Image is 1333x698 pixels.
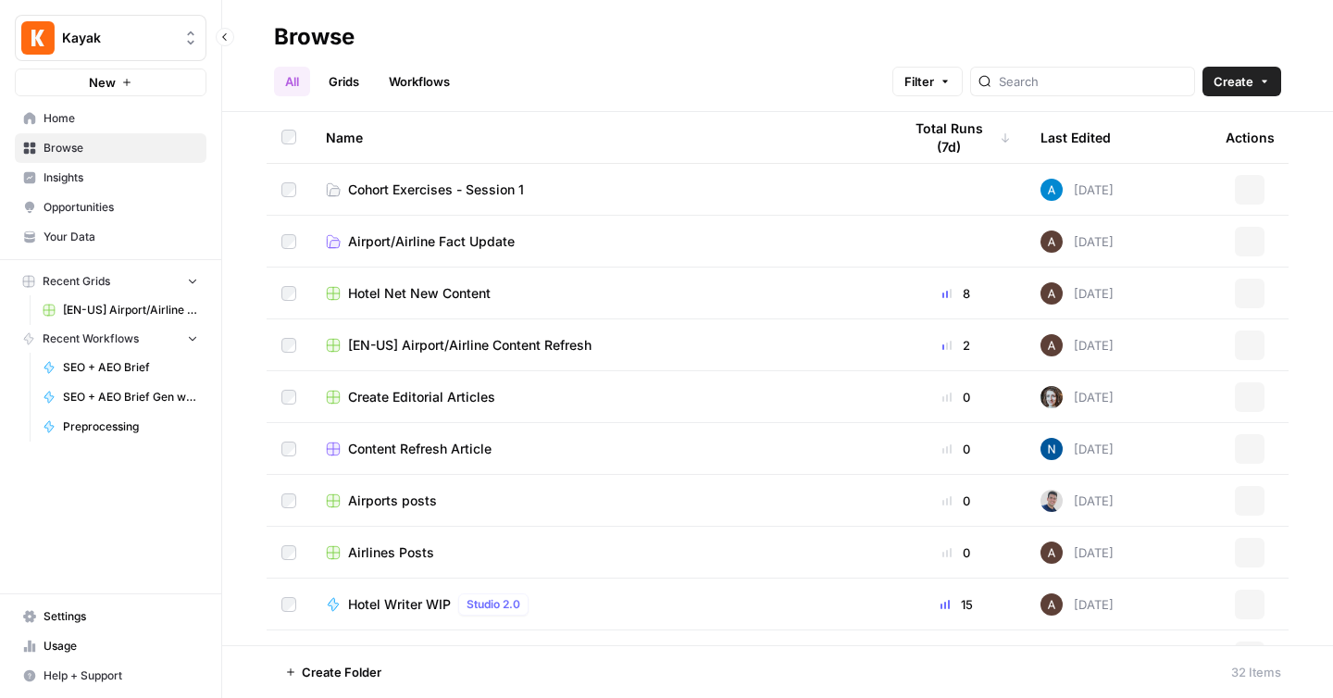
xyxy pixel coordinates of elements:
[348,388,495,406] span: Create Editorial Articles
[902,112,1011,163] div: Total Runs (7d)
[89,73,116,92] span: New
[326,232,872,251] a: Airport/Airline Fact Update
[1040,179,1114,201] div: [DATE]
[1040,438,1063,460] img: n7pe0zs00y391qjouxmgrq5783et
[1040,542,1114,564] div: [DATE]
[326,645,872,667] a: Give Recommendation of HotelsStudio 2.0
[21,21,55,55] img: Kayak Logo
[1040,282,1063,305] img: wtbmvrjo3qvncyiyitl6zoukl9gz
[44,169,198,186] span: Insights
[326,388,872,406] a: Create Editorial Articles
[902,388,1011,406] div: 0
[274,657,392,687] button: Create Folder
[1040,490,1114,512] div: [DATE]
[44,199,198,216] span: Opportunities
[326,181,872,199] a: Cohort Exercises - Session 1
[467,596,520,613] span: Studio 2.0
[274,22,355,52] div: Browse
[1040,438,1114,460] div: [DATE]
[63,389,198,405] span: SEO + AEO Brief Gen w/ FAQ
[44,110,198,127] span: Home
[15,602,206,631] a: Settings
[902,492,1011,510] div: 0
[1040,645,1114,667] div: [DATE]
[318,67,370,96] a: Grids
[348,440,492,458] span: Content Refresh Article
[1040,334,1114,356] div: [DATE]
[63,418,198,435] span: Preprocessing
[902,284,1011,303] div: 8
[1202,67,1281,96] button: Create
[892,67,963,96] button: Filter
[902,440,1011,458] div: 0
[1040,593,1114,616] div: [DATE]
[44,229,198,245] span: Your Data
[348,492,437,510] span: Airports posts
[326,593,872,616] a: Hotel Writer WIPStudio 2.0
[348,543,434,562] span: Airlines Posts
[999,72,1187,91] input: Search
[1040,231,1114,253] div: [DATE]
[1231,663,1281,681] div: 32 Items
[348,595,451,614] span: Hotel Writer WIP
[904,72,934,91] span: Filter
[34,295,206,325] a: [EN-US] Airport/Airline Content Refresh
[326,543,872,562] a: Airlines Posts
[43,330,139,347] span: Recent Workflows
[348,232,515,251] span: Airport/Airline Fact Update
[1226,112,1275,163] div: Actions
[34,353,206,382] a: SEO + AEO Brief
[1040,593,1063,616] img: wtbmvrjo3qvncyiyitl6zoukl9gz
[15,133,206,163] a: Browse
[326,492,872,510] a: Airports posts
[326,284,872,303] a: Hotel Net New Content
[15,325,206,353] button: Recent Workflows
[15,193,206,222] a: Opportunities
[43,273,110,290] span: Recent Grids
[1040,112,1111,163] div: Last Edited
[1040,282,1114,305] div: [DATE]
[44,638,198,654] span: Usage
[902,543,1011,562] div: 0
[902,595,1011,614] div: 15
[15,69,206,96] button: New
[34,412,206,442] a: Preprocessing
[1040,542,1063,564] img: wtbmvrjo3qvncyiyitl6zoukl9gz
[326,336,872,355] a: [EN-US] Airport/Airline Content Refresh
[44,667,198,684] span: Help + Support
[62,29,174,47] span: Kayak
[15,222,206,252] a: Your Data
[1040,490,1063,512] img: oskm0cmuhabjb8ex6014qupaj5sj
[348,336,592,355] span: [EN-US] Airport/Airline Content Refresh
[326,440,872,458] a: Content Refresh Article
[44,140,198,156] span: Browse
[348,181,524,199] span: Cohort Exercises - Session 1
[1040,645,1063,667] img: wtbmvrjo3qvncyiyitl6zoukl9gz
[348,284,491,303] span: Hotel Net New Content
[1040,179,1063,201] img: o3cqybgnmipr355j8nz4zpq1mc6x
[302,663,381,681] span: Create Folder
[63,359,198,376] span: SEO + AEO Brief
[15,631,206,661] a: Usage
[378,67,461,96] a: Workflows
[1040,386,1063,408] img: rz7p8tmnmqi1pt4pno23fskyt2v8
[326,112,872,163] div: Name
[274,67,310,96] a: All
[44,608,198,625] span: Settings
[1040,386,1114,408] div: [DATE]
[1040,231,1063,253] img: wtbmvrjo3qvncyiyitl6zoukl9gz
[1214,72,1253,91] span: Create
[15,163,206,193] a: Insights
[1040,334,1063,356] img: wtbmvrjo3qvncyiyitl6zoukl9gz
[34,382,206,412] a: SEO + AEO Brief Gen w/ FAQ
[63,302,198,318] span: [EN-US] Airport/Airline Content Refresh
[902,336,1011,355] div: 2
[15,15,206,61] button: Workspace: Kayak
[15,268,206,295] button: Recent Grids
[15,104,206,133] a: Home
[15,661,206,691] button: Help + Support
